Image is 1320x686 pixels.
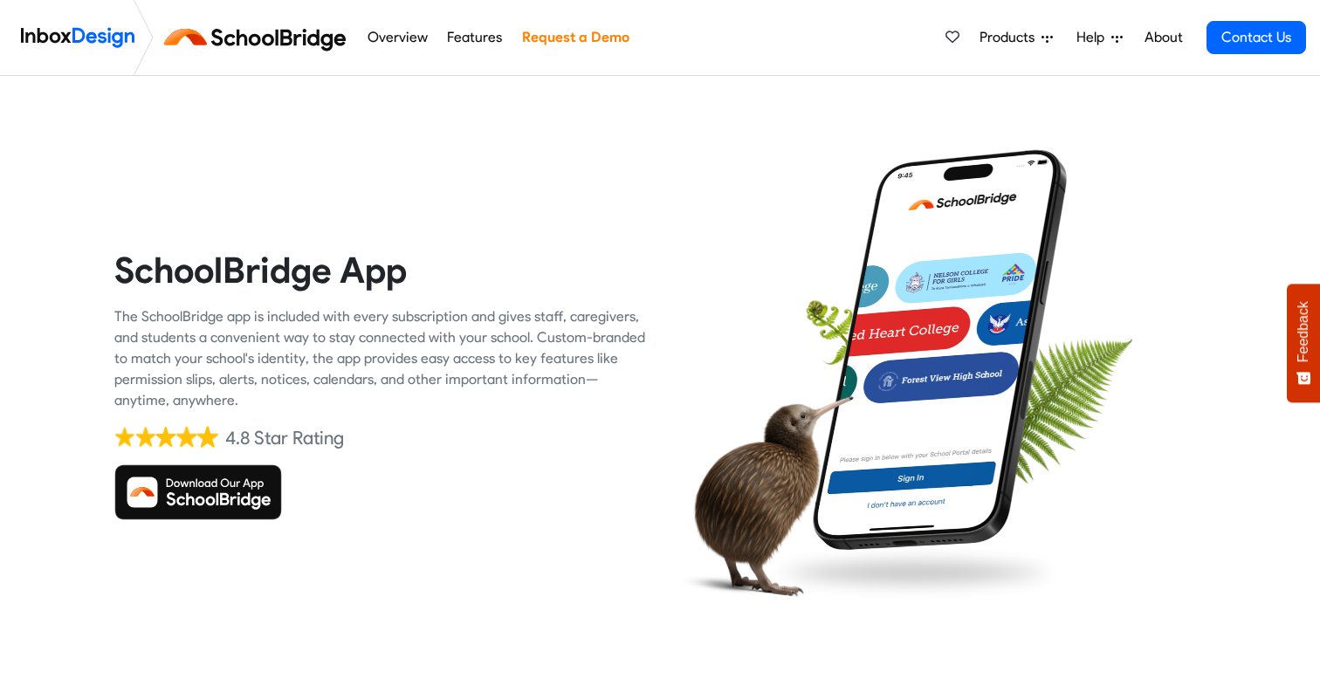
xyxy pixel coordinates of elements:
[362,20,432,55] a: Overview
[443,20,507,55] a: Features
[114,306,647,411] div: The SchoolBridge app is included with every subscription and gives staff, caregivers, and student...
[114,464,282,520] img: Download SchoolBridge App
[980,27,1042,48] span: Products
[763,540,1065,605] img: shadow.png
[1076,27,1111,48] span: Help
[114,248,647,292] heading: SchoolBridge App
[517,20,634,55] a: Request a Demo
[1207,21,1306,54] a: Contact Us
[161,17,357,58] img: schoolbridge logo
[800,148,1080,552] img: phone.png
[1139,20,1187,55] a: About
[1287,284,1320,402] button: Feedback - Show survey
[973,20,1060,55] a: Products
[1069,20,1130,55] a: Help
[673,380,854,611] img: kiwi_bird.png
[1296,301,1311,362] span: Feedback
[225,425,344,451] div: 4.8 Star Rating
